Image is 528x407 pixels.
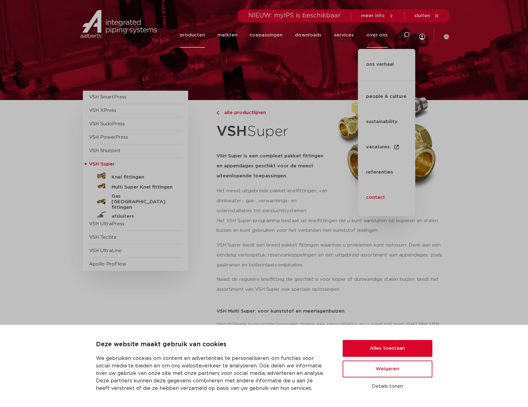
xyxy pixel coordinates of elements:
[250,22,283,48] a: toepassingen
[216,240,445,270] p: VSH Super biedt een breed pakket fittingen waarmee u problemen kunt oplossen. Denk aan een ééndel...
[216,109,329,117] a: alle productlijnen
[216,151,329,181] h5: VSH Super is een compleet pakket fittingen en appendages geschikt voor de meest uiteenlopende toe...
[89,235,117,240] a: VSH Tectite
[334,22,354,48] a: services
[89,95,126,99] a: VSH SmartPress
[216,216,445,236] p: Het VSH Super-programma bestaat uit knelfittingen die u kunt aansluiten op koperen en stalen buiz...
[216,320,445,360] p: Verschillende buissoorten koppelen tijdens een renovatieklus en u weet het merk niet? Met VSH Mul...
[180,22,388,48] nav: Menu
[366,22,388,48] a: over ons
[216,186,329,216] p: Het meest uitgebreide pakket knelfittingen, van drinkwater-, gas-, verwarmings- en solarinstallat...
[361,13,394,19] a: meer info
[216,275,445,294] p: Naast de reguliere knelfitting die geschikt is voor koper of dunwandige stalen buizen, biedt het ...
[216,111,219,115] img: chevron-right.svg
[358,109,415,135] a: sustainability
[414,13,440,19] a: sluiten
[89,262,126,266] a: Apollo ProFlow
[343,381,432,392] button: Details tonen
[89,122,125,126] a: VSH SudoPress
[89,181,182,191] a: Multi Super Knel fittingen
[414,13,430,18] span: sluiten
[89,171,182,181] a: Knel fittingen
[89,162,115,166] span: VSH Super
[89,135,128,140] a: VSH PowerPress
[112,184,173,190] h5: Multi Super Knel fittingen
[96,340,328,350] p: Deze website maakt gebruik van cookies
[89,108,116,113] a: VSH XPress
[358,135,415,160] a: vacatures
[89,148,121,153] a: VSH Shurjoint
[216,309,445,314] p: VSH Multi Super: voor kunststof en meerlagenbuizen
[112,214,173,219] h5: afsluiters
[96,355,328,392] p: We gebruiken cookies om content en advertenties te personaliseren, om functies voor social media ...
[419,21,425,50] div: my IPS
[216,120,329,144] h1: Super
[343,361,432,377] button: Weigeren
[217,22,237,48] a: markten
[216,124,247,139] strong: VSH
[112,175,173,180] h5: Knel fittingen
[361,13,385,18] span: meer info
[358,185,415,210] a: contact
[358,160,415,185] a: referenties
[358,84,415,109] a: people & culture
[112,194,173,210] h5: Gas [GEOGRAPHIC_DATA] fittingen
[295,22,321,48] a: downloads
[248,12,341,19] span: NIEUW: myIPS is beschikbaar
[89,191,182,210] a: Gas [GEOGRAPHIC_DATA] fittingen
[180,22,205,48] a: producten
[358,55,415,80] a: ons verhaal
[89,248,121,253] a: VSH UltraLine
[343,340,432,357] button: Alles toestaan
[221,110,266,115] span: alle productlijnen
[89,222,124,226] a: VSH UltraPress
[89,210,182,220] a: afsluiters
